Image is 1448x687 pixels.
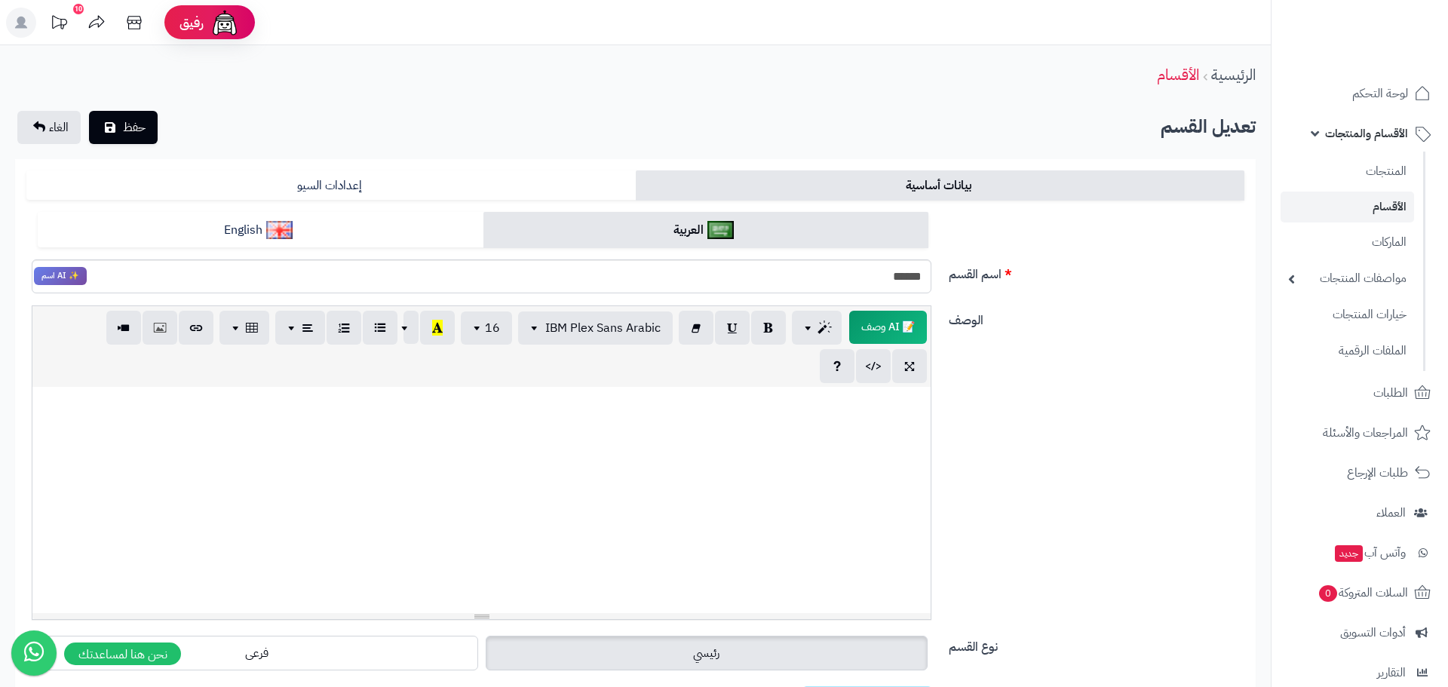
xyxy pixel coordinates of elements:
a: طلبات الإرجاع [1281,455,1439,491]
a: الطلبات [1281,375,1439,411]
span: طلبات الإرجاع [1347,462,1408,483]
img: العربية [707,221,734,239]
a: مواصفات المنتجات [1281,262,1414,295]
img: ai-face.png [210,8,240,38]
a: لوحة التحكم [1281,75,1439,112]
button: حفظ [89,111,158,144]
span: الأقسام والمنتجات [1325,123,1408,144]
a: خيارات المنتجات [1281,299,1414,331]
a: السلات المتروكة0 [1281,575,1439,611]
span: جديد [1335,545,1363,562]
span: حفظ [123,118,146,136]
span: 16 [485,319,500,337]
a: تحديثات المنصة [40,8,78,41]
a: المراجعات والأسئلة [1281,415,1439,451]
img: logo-2.png [1345,42,1434,74]
a: المنتجات [1281,155,1414,188]
a: الأقسام [1281,192,1414,222]
button: 16 [461,311,512,345]
a: الرئيسية [1211,63,1256,86]
a: العربية [483,212,929,249]
span: العملاء [1376,502,1406,523]
a: العملاء [1281,495,1439,531]
a: بيانات أساسية [636,170,1245,201]
span: الغاء [49,118,69,136]
span: انقر لاستخدام رفيقك الذكي [34,267,87,285]
span: لوحة التحكم [1352,83,1408,104]
a: وآتس آبجديد [1281,535,1439,571]
span: 0 [1319,585,1337,602]
a: إعدادات السيو [26,170,636,201]
span: رفيق [179,14,204,32]
span: التقارير [1377,662,1406,683]
a: الماركات [1281,226,1414,259]
a: أدوات التسويق [1281,615,1439,651]
span: السلات المتروكة [1318,582,1408,603]
b: تعديل القسم [1161,113,1256,140]
button: IBM Plex Sans Arabic [518,311,673,345]
label: اسم القسم [943,259,1250,284]
span: رئيسي [693,644,719,662]
span: وآتس آب [1333,542,1406,563]
span: IBM Plex Sans Arabic [545,319,661,337]
span: أدوات التسويق [1340,622,1406,643]
img: English [266,221,293,239]
a: الغاء [17,111,81,144]
label: الوصف [943,305,1250,330]
a: English [38,212,483,249]
span: فرعى [245,644,268,662]
span: المراجعات والأسئلة [1323,422,1408,443]
label: نوع القسم [943,632,1250,656]
a: الملفات الرقمية [1281,335,1414,367]
a: الأقسام [1157,63,1199,86]
span: انقر لاستخدام رفيقك الذكي [849,311,927,344]
span: الطلبات [1373,382,1408,403]
div: 10 [73,4,84,14]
